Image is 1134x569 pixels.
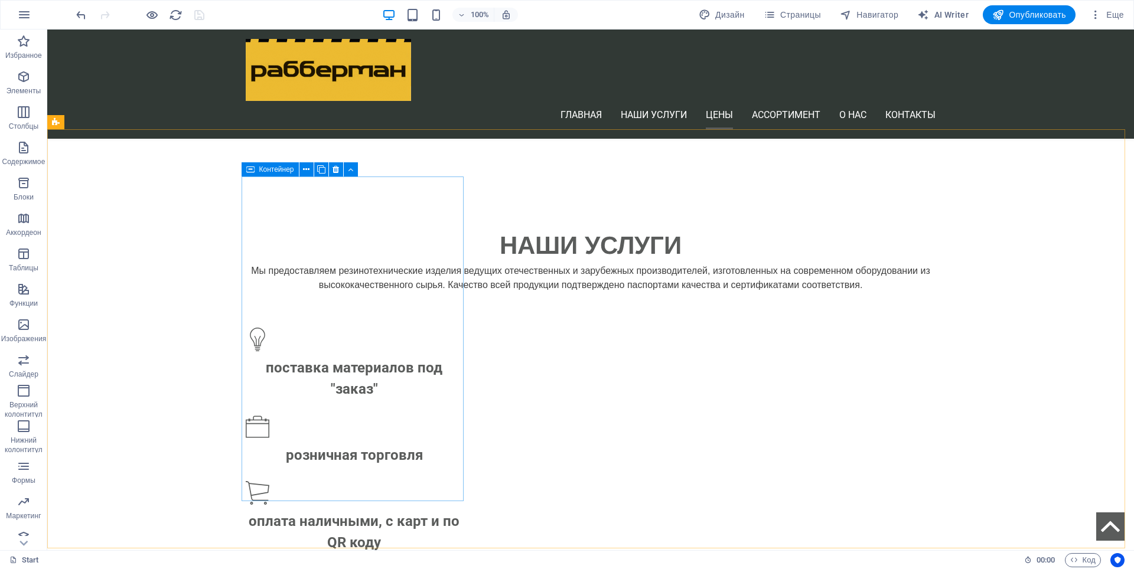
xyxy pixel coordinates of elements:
i: Отменить: Изменить цвет наложения (Ctrl+Z) [74,8,88,22]
button: Навигатор [835,5,903,24]
p: Блоки [14,192,34,202]
a: Щелкните для отмены выбора. Дважды щелкните, чтобы открыть Страницы [9,553,39,567]
button: undo [74,8,88,22]
button: 100% [452,8,494,22]
button: Страницы [759,5,826,24]
button: reload [168,8,183,22]
p: Изображения [1,334,47,344]
span: : [1045,555,1047,564]
span: Страницы [764,9,821,21]
button: Дизайн [694,5,750,24]
span: 00 00 [1037,553,1055,567]
p: Аккордеон [6,228,41,237]
button: Еще [1085,5,1129,24]
i: При изменении размера уровень масштабирования подстраивается автоматически в соответствии с выбра... [501,9,511,20]
div: Дизайн (Ctrl+Alt+Y) [694,5,750,24]
span: Дизайн [699,9,745,21]
span: Еще [1090,9,1124,21]
span: Код [1070,553,1096,567]
p: Содержимое [2,157,45,166]
p: Таблицы [9,263,38,273]
p: Избранное [5,51,42,60]
p: Столбцы [9,122,39,131]
span: Опубликовать [992,9,1066,21]
p: Функции [9,299,38,308]
h6: 100% [470,8,489,22]
i: Перезагрузить страницу [169,8,183,22]
span: Контейнер [259,166,294,173]
span: AI Writer [917,9,969,21]
button: Опубликовать [983,5,1076,24]
span: Навигатор [840,9,898,21]
button: Код [1065,553,1101,567]
p: Маркетинг [6,511,41,521]
button: Usercentrics [1110,553,1125,567]
h6: Время сеанса [1024,553,1055,567]
button: AI Writer [913,5,973,24]
p: Формы [12,476,35,485]
p: Слайдер [9,369,38,379]
p: Элементы [6,86,41,96]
